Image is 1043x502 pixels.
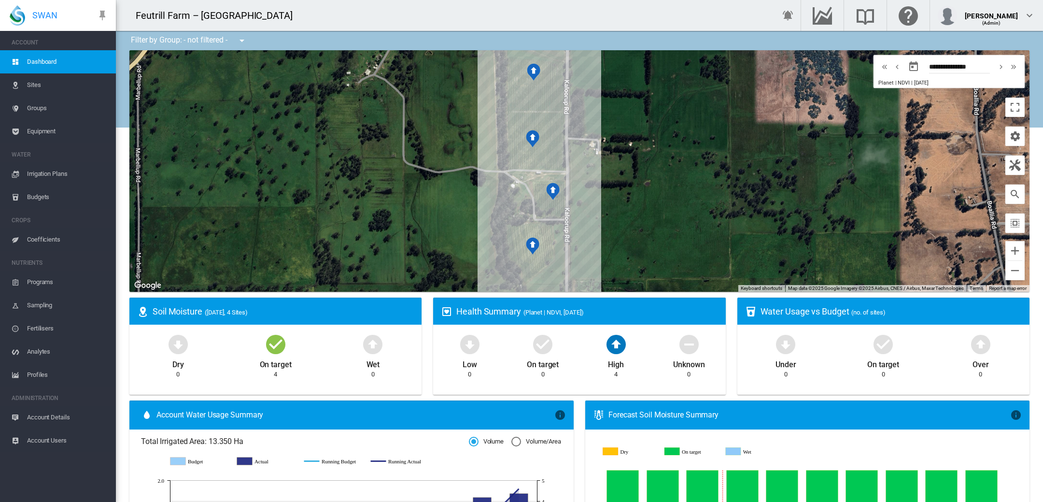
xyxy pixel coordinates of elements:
[97,10,108,21] md-icon: icon-pin
[27,73,108,97] span: Sites
[677,332,701,356] md-icon: icon-minus-circle
[1007,61,1020,72] button: icon-chevron-double-right
[366,356,380,370] div: Wet
[12,390,108,406] span: ADMINISTRATION
[158,478,165,484] tspan: 2.0
[995,61,1007,72] button: icon-chevron-right
[361,332,384,356] md-icon: icon-arrow-up-bold-circle
[1010,409,1022,421] md-icon: icon-information
[27,340,108,363] span: Analytes
[892,61,902,72] md-icon: icon-chevron-left
[614,370,618,379] div: 4
[879,61,890,72] md-icon: icon-chevron-double-left
[469,437,504,446] md-radio-button: Volume
[904,57,923,76] button: md-calendar
[727,447,782,457] g: Wet
[27,186,108,209] span: Budgets
[782,10,794,21] md-icon: icon-bell-ring
[141,409,153,421] md-icon: icon-water
[938,6,957,25] img: profile.jpg
[741,285,782,292] button: Keyboard shortcuts
[605,332,628,356] md-icon: icon-arrow-up-bold-circle
[153,305,414,317] div: Soil Moisture
[27,406,108,429] span: Account Details
[264,332,287,356] md-icon: icon-checkbox-marked-circle
[232,31,252,50] button: icon-menu-down
[851,309,886,316] span: (no. of sites)
[996,61,1006,72] md-icon: icon-chevron-right
[811,10,834,21] md-icon: Go to the Data Hub
[132,279,164,292] a: Open this area in Google Maps (opens a new window)
[774,332,797,356] md-icon: icon-arrow-down-bold-circle
[761,305,1022,317] div: Water Usage vs Budget
[456,305,718,317] div: Health Summary
[237,457,294,466] g: Actual
[27,294,108,317] span: Sampling
[593,409,605,421] md-icon: icon-thermometer-lines
[979,370,982,379] div: 0
[965,7,1018,17] div: [PERSON_NAME]
[1009,188,1021,200] md-icon: icon-magnify
[371,370,375,379] div: 0
[32,9,57,21] span: SWAN
[1009,217,1021,229] md-icon: icon-select-all
[12,213,108,228] span: CROPS
[274,370,277,379] div: 4
[27,317,108,340] span: Fertilisers
[205,309,248,316] span: ([DATE], 4 Sites)
[523,309,584,316] span: (Planet | NDVI, [DATE])
[687,370,691,379] div: 0
[172,356,184,370] div: Dry
[867,356,899,370] div: On target
[27,271,108,294] span: Programs
[541,370,545,379] div: 0
[1005,261,1025,280] button: Zoom out
[517,487,521,490] circle: Running Actual 1 Oct 4.6
[882,370,885,379] div: 0
[137,306,149,317] md-icon: icon-map-marker-radius
[542,478,545,484] tspan: 5
[260,356,292,370] div: On target
[124,31,254,50] div: Filter by Group: - not filtered -
[27,120,108,143] span: Equipment
[136,9,301,22] div: Feutrill Farm – [GEOGRAPHIC_DATA]
[1005,185,1025,204] button: icon-magnify
[854,10,877,21] md-icon: Search the knowledge base
[511,437,561,446] md-radio-button: Volume/Area
[463,356,477,370] div: Low
[156,410,554,420] span: Account Water Usage Summary
[1005,241,1025,260] button: Zoom in
[141,436,469,447] span: Total Irrigated Area: 13.350 Ha
[27,97,108,120] span: Groups
[176,370,180,379] div: 0
[132,279,164,292] img: Google
[1008,61,1019,72] md-icon: icon-chevron-double-right
[989,286,1027,291] a: Report a map error
[170,457,227,466] g: Budget
[878,61,891,72] button: icon-chevron-double-left
[973,356,989,370] div: Over
[778,6,798,25] button: icon-bell-ring
[665,447,720,457] g: On target
[468,370,471,379] div: 0
[12,147,108,162] span: WATER
[603,447,658,457] g: Dry
[236,35,248,46] md-icon: icon-menu-down
[458,332,481,356] md-icon: icon-arrow-down-bold-circle
[27,228,108,251] span: Coefficients
[554,409,566,421] md-icon: icon-information
[745,306,757,317] md-icon: icon-cup-water
[970,286,983,291] a: Terms
[526,130,539,147] div: NDVI: Stage 3 SHA
[608,410,1010,420] div: Forecast Soil Moisture Summary
[982,20,1001,26] span: (Admin)
[304,457,361,466] g: Running Budget
[167,332,190,356] md-icon: icon-arrow-down-bold-circle
[10,5,25,26] img: SWAN-Landscape-Logo-Colour-drop.png
[1009,130,1021,142] md-icon: icon-cog
[878,80,910,86] span: Planet | NDVI
[673,356,705,370] div: Unknown
[788,286,964,291] span: Map data ©2025 Google Imagery ©2025 Airbus, CNES / Airbus, Maxar Technologies
[872,332,895,356] md-icon: icon-checkbox-marked-circle
[1005,127,1025,146] button: icon-cog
